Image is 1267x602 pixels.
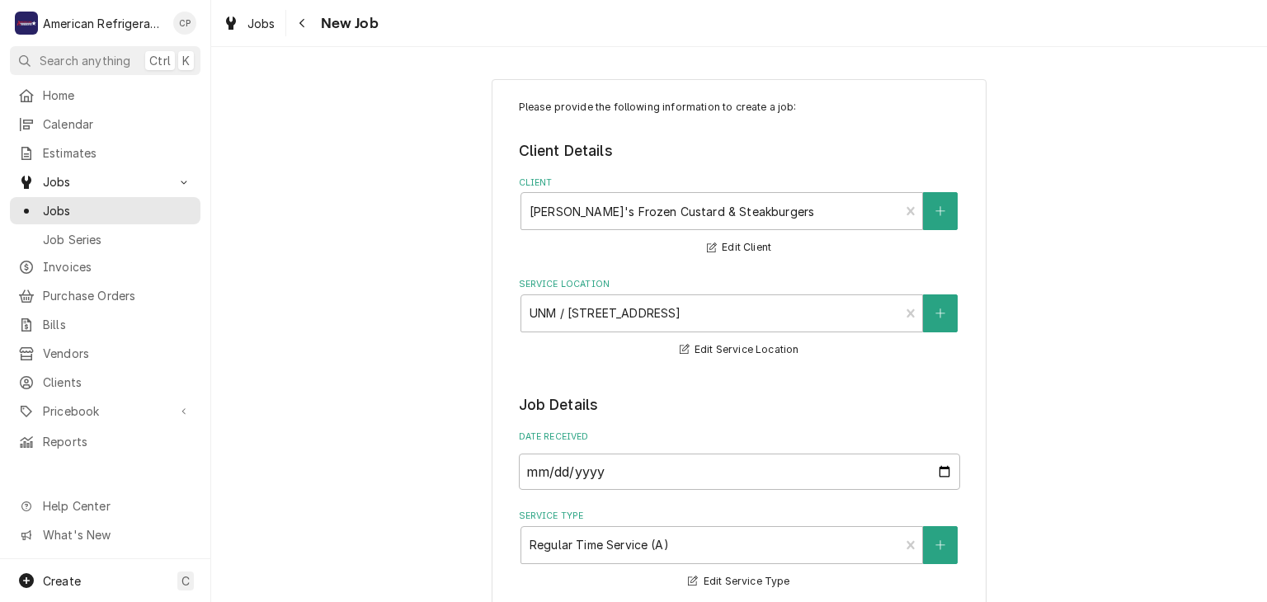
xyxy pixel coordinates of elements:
a: Jobs [10,197,200,224]
a: Vendors [10,340,200,367]
button: Search anythingCtrlK [10,46,200,75]
input: yyyy-mm-dd [519,454,960,490]
svg: Create New Location [935,308,945,319]
a: Go to Help Center [10,492,200,520]
a: Jobs [216,10,282,37]
div: Service Type [519,510,960,591]
label: Client [519,176,960,190]
span: Bills [43,316,192,333]
legend: Job Details [519,394,960,416]
button: Edit Client [704,238,774,258]
label: Date Received [519,430,960,444]
a: Estimates [10,139,200,167]
a: Calendar [10,111,200,138]
span: Jobs [247,15,276,32]
span: Jobs [43,173,167,190]
a: Clients [10,369,200,396]
span: Vendors [43,345,192,362]
div: Service Location [519,278,960,360]
span: K [182,52,190,69]
a: Invoices [10,253,200,280]
svg: Create New Service [935,539,945,551]
p: Please provide the following information to create a job: [519,100,960,115]
label: Service Location [519,278,960,291]
legend: Client Details [519,140,960,162]
button: Edit Service Location [677,340,802,360]
span: Clients [43,374,192,391]
span: Job Series [43,231,192,248]
button: Create New Service [923,526,958,564]
div: American Refrigeration LLC [43,15,164,32]
span: Ctrl [149,52,171,69]
a: Go to Pricebook [10,397,200,425]
button: Create New Client [923,192,958,230]
a: Go to Jobs [10,168,200,195]
span: Estimates [43,144,192,162]
a: Home [10,82,200,109]
div: A [15,12,38,35]
button: Create New Location [923,294,958,332]
span: Calendar [43,115,192,133]
span: Help Center [43,497,191,515]
span: Home [43,87,192,104]
button: Edit Service Type [685,571,792,592]
button: Navigate back [290,10,316,36]
a: Job Series [10,226,200,253]
span: What's New [43,526,191,543]
div: CP [173,12,196,35]
span: Purchase Orders [43,287,192,304]
span: Reports [43,433,192,450]
a: Bills [10,311,200,338]
label: Service Type [519,510,960,523]
div: Date Received [519,430,960,489]
span: New Job [316,12,379,35]
div: Cordel Pyle's Avatar [173,12,196,35]
div: Client [519,176,960,258]
a: Reports [10,428,200,455]
svg: Create New Client [935,205,945,217]
span: Jobs [43,202,192,219]
a: Purchase Orders [10,282,200,309]
span: Search anything [40,52,130,69]
span: Pricebook [43,402,167,420]
span: Invoices [43,258,192,275]
a: Go to What's New [10,521,200,548]
div: American Refrigeration LLC's Avatar [15,12,38,35]
span: Create [43,574,81,588]
span: C [181,572,190,590]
